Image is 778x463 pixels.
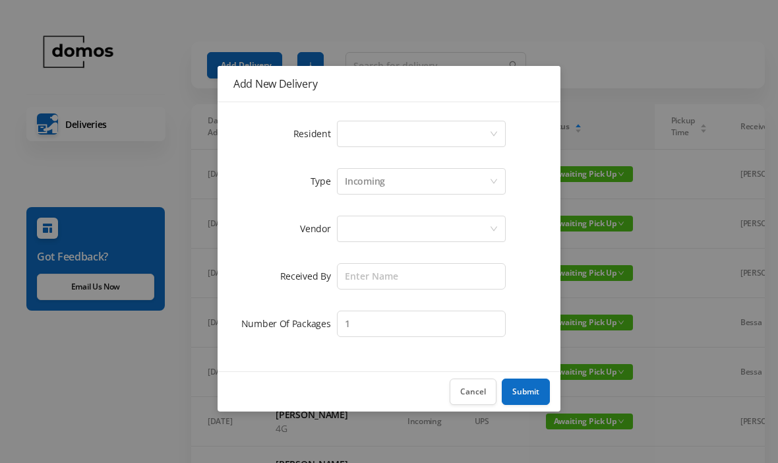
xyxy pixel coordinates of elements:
[311,175,338,187] label: Type
[233,118,545,340] form: Add New Delivery
[300,222,337,235] label: Vendor
[233,77,545,91] div: Add New Delivery
[337,263,506,290] input: Enter Name
[490,177,498,187] i: icon: down
[345,169,385,194] div: Incoming
[450,379,496,405] button: Cancel
[280,270,338,282] label: Received By
[502,379,550,405] button: Submit
[490,130,498,139] i: icon: down
[293,127,338,140] label: Resident
[241,317,338,330] label: Number Of Packages
[490,225,498,234] i: icon: down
